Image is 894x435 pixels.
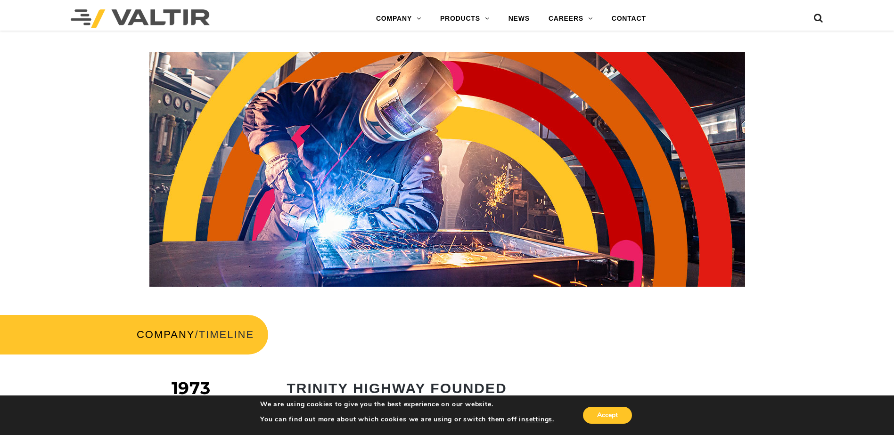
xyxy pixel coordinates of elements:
[525,415,552,424] button: settings
[499,9,539,28] a: NEWS
[583,407,632,424] button: Accept
[149,52,745,287] img: Header_Timeline
[367,9,431,28] a: COMPANY
[260,415,554,424] p: You can find out more about which cookies we are using or switch them off in .
[260,400,554,409] p: We are using cookies to give you the best experience on our website.
[431,9,499,28] a: PRODUCTS
[137,329,195,340] a: COMPANY
[602,9,656,28] a: CONTACT
[199,329,254,340] span: TIMELINE
[287,380,507,396] strong: TRINITY HIGHWAY FOUNDED
[71,9,210,28] img: Valtir
[172,378,211,398] span: 1973
[539,9,602,28] a: CAREERS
